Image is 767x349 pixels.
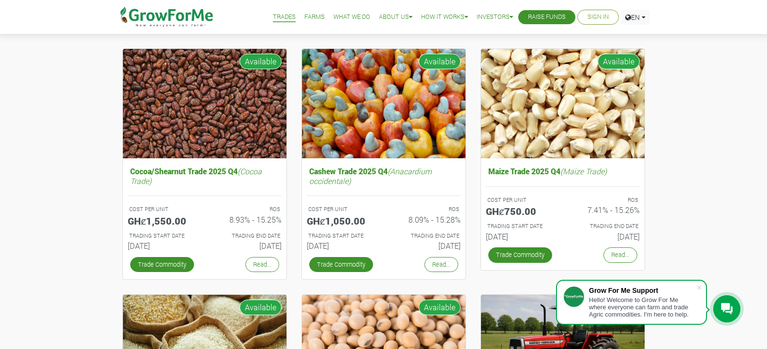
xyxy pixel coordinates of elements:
span: Available [240,300,282,315]
a: Read... [424,257,458,272]
a: EN [621,10,650,25]
i: (Anacardium occidentale) [309,166,432,185]
h5: GHȼ750.00 [486,205,556,217]
a: Maize Trade 2025 Q4(Maize Trade) COST PER UNIT GHȼ750.00 ROS 7.41% - 15.26% TRADING START DATE [D... [486,164,640,245]
span: Available [419,54,461,69]
h6: [DATE] [128,241,197,250]
a: Investors [477,12,513,22]
a: Sign In [587,12,609,22]
h5: Maize Trade 2025 Q4 [486,164,640,178]
a: Trades [273,12,296,22]
h6: [DATE] [486,232,556,241]
p: ROS [392,205,459,213]
a: Cocoa/Shearnut Trade 2025 Q4(Cocoa Trade) COST PER UNIT GHȼ1,550.00 ROS 8.93% - 15.25% TRADING ST... [128,164,282,254]
h6: [DATE] [212,241,282,250]
p: COST PER UNIT [308,205,375,213]
p: Estimated Trading Start Date [308,232,375,240]
a: Farms [304,12,325,22]
div: Hello! Welcome to Grow For Me where everyone can farm and trade Agric commodities. I'm here to help. [589,296,696,318]
a: Trade Commodity [130,257,194,272]
a: Read... [245,257,279,272]
span: Available [598,54,640,69]
img: growforme image [302,49,466,159]
i: (Cocoa Trade) [130,166,262,185]
p: Estimated Trading End Date [213,232,280,240]
div: Grow For Me Support [589,287,696,294]
a: Trade Commodity [309,257,373,272]
h5: GHȼ1,550.00 [128,215,197,227]
a: Trade Commodity [488,247,552,262]
img: growforme image [481,49,645,159]
span: Available [419,300,461,315]
img: growforme image [123,49,286,159]
h5: GHȼ1,050.00 [307,215,376,227]
a: Raise Funds [528,12,566,22]
a: Cashew Trade 2025 Q4(Anacardium occidentale) COST PER UNIT GHȼ1,050.00 ROS 8.09% - 15.28% TRADING... [307,164,461,254]
h6: 7.41% - 15.26% [570,205,640,214]
h6: 8.93% - 15.25% [212,215,282,224]
a: About Us [379,12,412,22]
h6: [DATE] [307,241,376,250]
p: COST PER UNIT [129,205,196,213]
p: Estimated Trading Start Date [129,232,196,240]
p: Estimated Trading End Date [571,222,638,230]
a: Read... [603,247,637,262]
p: Estimated Trading End Date [392,232,459,240]
h5: Cashew Trade 2025 Q4 [307,164,461,187]
span: Available [240,54,282,69]
h6: [DATE] [570,232,640,241]
p: ROS [213,205,280,213]
h6: 8.09% - 15.28% [391,215,461,224]
p: COST PER UNIT [487,196,554,204]
a: What We Do [333,12,370,22]
i: (Maize Trade) [560,166,607,176]
p: ROS [571,196,638,204]
h5: Cocoa/Shearnut Trade 2025 Q4 [128,164,282,187]
h6: [DATE] [391,241,461,250]
a: How it Works [421,12,468,22]
p: Estimated Trading Start Date [487,222,554,230]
